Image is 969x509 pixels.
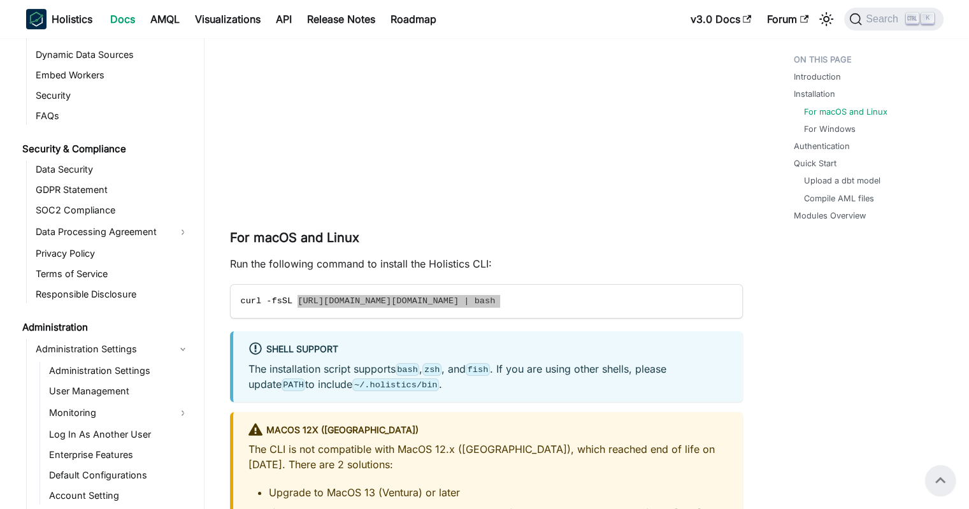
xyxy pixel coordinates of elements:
a: Visualizations [187,9,268,29]
code: bash [396,363,420,376]
a: Docs [103,9,143,29]
a: Administration Settings [32,339,193,359]
a: User Management [45,382,193,400]
a: SOC2 Compliance [32,201,193,219]
a: Log In As Another User [45,426,193,443]
a: HolisticsHolistics [26,9,92,29]
a: Monitoring [45,403,193,423]
a: Modules Overview [794,210,866,222]
a: Security & Compliance [18,140,193,158]
a: Installation [794,88,835,100]
a: Default Configurations [45,466,193,484]
a: Responsible Disclosure [32,285,193,303]
b: Holistics [52,11,92,27]
a: Administration Settings [45,362,193,380]
a: For Windows [804,123,856,135]
a: FAQs [32,107,193,125]
code: fish [466,363,490,376]
a: Quick Start [794,157,836,169]
a: Privacy Policy [32,245,193,262]
a: AMQL [143,9,187,29]
a: Forum [759,9,816,29]
a: Terms of Service [32,265,193,283]
img: Holistics [26,9,47,29]
code: ~/.holistics/bin [352,378,439,391]
div: MacOS 12x ([GEOGRAPHIC_DATA]) [248,422,728,439]
a: GDPR Statement [32,181,193,199]
code: PATH [282,378,306,391]
div: Shell Support [248,341,728,358]
a: v3.0 Docs [683,9,759,29]
span: Search [862,13,906,25]
code: zsh [422,363,441,376]
a: Upload a dbt model [804,175,880,187]
a: Release Notes [299,9,383,29]
span: curl -fsSL [URL][DOMAIN_NAME][DOMAIN_NAME] | bash [241,296,496,306]
p: Run the following command to install the Holistics CLI: [230,256,743,271]
a: Embed Workers [32,66,193,84]
a: Data Security [32,161,193,178]
button: Switch between dark and light mode (currently light mode) [816,9,836,29]
a: API [268,9,299,29]
a: Dynamic Data Sources [32,46,193,64]
a: Introduction [794,71,841,83]
a: Compile AML files [804,192,874,204]
a: Security [32,87,193,104]
p: The CLI is not compatible with MacOS 12.x ([GEOGRAPHIC_DATA]), which reached end of life on [DATE... [248,441,728,472]
button: Search (Ctrl+K) [844,8,943,31]
li: Upgrade to MacOS 13 (Ventura) or later [269,485,728,500]
a: Roadmap [383,9,444,29]
a: Administration [18,319,193,336]
p: The installation script supports , , and . If you are using other shells, please update to include . [248,361,728,392]
a: Authentication [794,140,850,152]
a: Enterprise Features [45,446,193,464]
h3: For macOS and Linux [230,230,743,246]
a: Account Setting [45,487,193,505]
nav: Docs sidebar [13,38,205,509]
a: For macOS and Linux [804,106,887,118]
kbd: K [921,13,934,24]
button: Scroll back to top [925,465,956,496]
a: Data Processing Agreement [32,222,193,242]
